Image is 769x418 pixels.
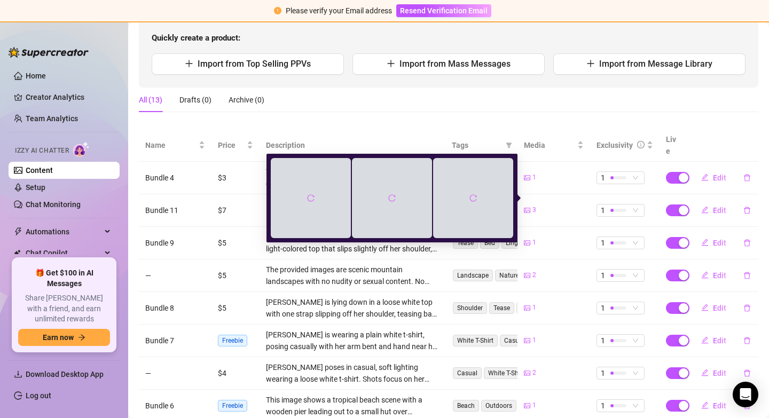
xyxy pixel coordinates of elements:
[743,207,751,214] span: delete
[701,271,709,279] span: edit
[218,400,247,412] span: Freebie
[601,400,605,412] span: 1
[145,139,197,151] span: Name
[179,94,211,106] div: Drafts (0)
[185,59,193,68] span: plus
[532,205,536,215] span: 3
[266,264,439,287] div: The provided images are scenic mountain landscapes with no nudity or sexual content. No visible b...
[26,391,51,400] a: Log out
[553,53,746,75] button: Import from Message Library
[139,357,211,390] td: —
[524,370,530,376] span: picture
[211,259,260,292] td: $5
[396,4,491,17] button: Resend Verification Email
[484,367,529,379] span: White T-Shirt
[452,139,502,151] span: Tags
[445,129,518,162] th: Tags
[713,401,726,410] span: Edit
[713,239,726,247] span: Edit
[701,401,709,409] span: edit
[701,206,709,214] span: edit
[14,227,22,236] span: thunderbolt
[453,302,487,314] span: Shoulder
[26,72,46,80] a: Home
[693,397,735,414] button: Edit
[14,370,22,378] span: download
[286,5,392,17] div: Please verify your Email address
[14,249,21,257] img: Chat Copilot
[532,303,536,313] span: 1
[211,162,260,194] td: $3
[524,207,530,214] span: picture
[517,129,590,162] th: Media
[516,302,554,314] span: White Top
[735,299,759,317] button: delete
[26,89,111,106] a: Creator Analytics
[735,332,759,349] button: delete
[601,172,605,184] span: 1
[26,166,53,175] a: Content
[266,394,439,417] div: This image shows a tropical beach scene with a wooden pier leading out to a small hut over turquo...
[43,333,74,342] span: Earn now
[601,204,605,216] span: 1
[139,129,211,162] th: Name
[713,336,726,345] span: Edit
[713,173,726,182] span: Edit
[601,302,605,314] span: 1
[701,336,709,344] span: edit
[453,270,493,281] span: Landscape
[18,329,110,346] button: Earn nowarrow-right
[504,137,514,153] span: filter
[26,245,101,262] span: Chat Copilot
[524,175,530,181] span: picture
[266,199,439,222] div: [PERSON_NAME] teases in casual, tight-fitting tops — a white tank, a plain white tee, and a light...
[637,141,645,148] span: info-circle
[524,272,530,279] span: picture
[400,6,488,15] span: Resend Verification Email
[524,305,530,311] span: picture
[735,365,759,382] button: delete
[743,304,751,312] span: delete
[218,335,247,346] span: Freebie
[26,200,81,209] a: Chat Monitoring
[743,369,751,377] span: delete
[713,271,726,280] span: Edit
[524,337,530,344] span: picture
[601,367,605,379] span: 1
[198,59,311,69] span: Import from Top Selling PPVs
[532,238,536,248] span: 1
[453,237,478,249] span: Tease
[211,129,260,162] th: Price
[701,239,709,246] span: edit
[660,129,686,162] th: Live
[743,239,751,247] span: delete
[532,335,536,345] span: 1
[532,172,536,183] span: 1
[532,400,536,411] span: 1
[597,139,633,151] div: Exclusivity
[743,272,751,279] span: delete
[693,365,735,382] button: Edit
[139,292,211,325] td: Bundle 8
[15,146,69,156] span: Izzy AI Chatter
[693,332,735,349] button: Edit
[601,237,605,249] span: 1
[139,325,211,357] td: Bundle 7
[399,59,511,69] span: Import from Mass Messages
[743,174,751,182] span: delete
[260,129,445,162] th: Description
[211,194,260,227] td: $7
[139,162,211,194] td: Bundle 4
[524,139,575,151] span: Media
[139,94,162,106] div: All (13)
[586,59,595,68] span: plus
[735,267,759,284] button: delete
[524,403,530,409] span: picture
[713,206,726,215] span: Edit
[453,400,479,412] span: Beach
[713,304,726,312] span: Edit
[713,369,726,377] span: Edit
[735,169,759,186] button: delete
[388,194,396,202] span: reload
[701,173,709,181] span: edit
